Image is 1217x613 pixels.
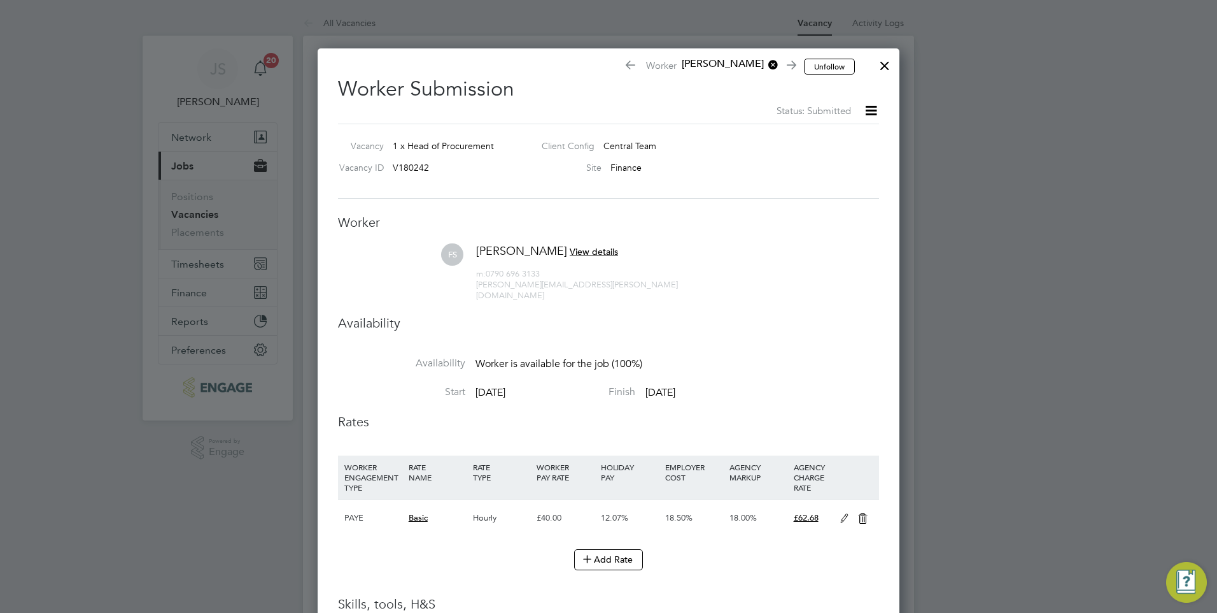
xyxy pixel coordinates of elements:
div: AGENCY MARKUP [726,456,791,489]
span: View details [570,246,618,257]
span: m: [476,268,486,279]
span: Worker [624,57,794,75]
span: 1 x Head of Procurement [393,140,494,152]
span: [PERSON_NAME] [476,243,567,258]
div: PAYE [341,500,405,537]
span: £62.68 [794,512,819,523]
span: 0790 696 3133 [476,268,540,279]
h3: Availability [338,315,879,331]
span: V180242 [393,162,429,173]
h3: Worker [338,214,879,231]
span: Basic [409,512,428,523]
button: Unfollow [804,59,855,75]
span: 18.50% [665,512,693,523]
div: EMPLOYER COST [662,456,726,489]
h2: Worker Submission [338,66,879,119]
div: WORKER ENGAGEMENT TYPE [341,456,405,499]
span: Central Team [603,140,656,152]
label: Site [531,162,601,173]
span: Worker is available for the job (100%) [475,357,642,370]
div: £40.00 [533,500,598,537]
div: RATE NAME [405,456,470,489]
label: Client Config [531,140,594,152]
div: HOLIDAY PAY [598,456,662,489]
h3: Rates [338,414,879,430]
h3: Skills, tools, H&S [338,596,879,612]
div: AGENCY CHARGE RATE [791,456,833,499]
span: 18.00% [729,512,757,523]
span: [PERSON_NAME][EMAIL_ADDRESS][PERSON_NAME][DOMAIN_NAME] [476,279,678,301]
label: Finish [508,386,635,399]
span: [PERSON_NAME] [677,57,778,71]
div: WORKER PAY RATE [533,456,598,489]
button: Engage Resource Center [1166,562,1207,603]
label: Vacancy ID [333,162,384,173]
label: Availability [338,357,465,370]
span: [DATE] [645,386,675,399]
button: Add Rate [574,549,643,570]
label: Vacancy [333,140,384,152]
span: Finance [610,162,642,173]
span: Status: Submitted [777,105,851,117]
div: Hourly [470,500,534,537]
span: FS [441,243,463,266]
span: 12.07% [601,512,628,523]
span: [DATE] [475,386,505,399]
label: Start [338,386,465,399]
div: RATE TYPE [470,456,534,489]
